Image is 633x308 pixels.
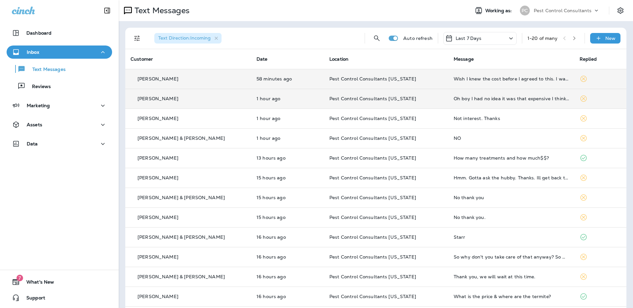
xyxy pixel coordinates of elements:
p: Aug 19, 2025 09:14 AM [256,96,319,101]
span: Support [20,295,45,303]
p: Assets [27,122,42,127]
div: Oh boy I had no idea it was that expensive I think I better skip the termite inspection I can't a... [454,96,569,101]
button: Inbox [7,46,112,59]
p: Auto refresh [403,36,433,41]
button: Marketing [7,99,112,112]
p: Text Messages [132,6,190,15]
span: Replied [580,56,597,62]
div: No thank you [454,195,569,200]
div: Text Direction:Incoming [154,33,222,44]
p: Aug 19, 2025 09:35 AM [256,76,319,81]
p: Aug 19, 2025 09:01 AM [256,116,319,121]
button: Reviews [7,79,112,93]
span: Pest Control Consultants [US_STATE] [329,76,416,82]
div: PC [520,6,530,15]
div: No thank you. [454,215,569,220]
div: Not interest. Thanks [454,116,569,121]
div: What is the price & where are the termite? [454,294,569,299]
p: Aug 18, 2025 08:52 PM [256,155,319,161]
p: [PERSON_NAME] & [PERSON_NAME] [137,136,225,141]
button: Text Messages [7,62,112,76]
p: [PERSON_NAME] & [PERSON_NAME] [137,234,225,240]
button: Support [7,291,112,304]
span: Pest Control Consultants [US_STATE] [329,195,416,200]
p: [PERSON_NAME] & [PERSON_NAME] [137,274,225,279]
span: What's New [20,279,54,287]
p: Marketing [27,103,50,108]
div: Starr [454,234,569,240]
div: 1 - 20 of many [527,36,558,41]
button: Search Messages [370,32,383,45]
p: [PERSON_NAME] [137,96,178,101]
p: [PERSON_NAME] [137,76,178,81]
p: [PERSON_NAME] [137,155,178,161]
p: [PERSON_NAME] [137,116,178,121]
p: Aug 19, 2025 08:34 AM [256,136,319,141]
p: Aug 18, 2025 06:17 PM [256,234,319,240]
p: Aug 18, 2025 06:49 PM [256,215,319,220]
p: New [605,36,616,41]
span: Date [256,56,268,62]
div: Wish I knew the cost before I agreed to this. I want to cancel, now! [454,76,569,81]
button: Collapse Sidebar [98,4,116,17]
span: Pest Control Consultants [US_STATE] [329,155,416,161]
span: Pest Control Consultants [US_STATE] [329,274,416,280]
p: [PERSON_NAME] [137,215,178,220]
p: Dashboard [26,30,51,36]
p: Text Messages [26,67,66,73]
p: [PERSON_NAME] [137,294,178,299]
p: [PERSON_NAME] [137,175,178,180]
p: Pest Control Consultants [534,8,591,13]
span: Location [329,56,348,62]
p: Aug 18, 2025 06:58 PM [256,195,319,200]
div: How many treatments and how much$$? [454,155,569,161]
span: Customer [131,56,153,62]
p: Last 7 Days [456,36,482,41]
p: Aug 18, 2025 05:57 PM [256,274,319,279]
span: Working as: [485,8,513,14]
span: Message [454,56,474,62]
p: Inbox [27,49,39,55]
p: Aug 18, 2025 06:02 PM [256,254,319,260]
span: Pest Control Consultants [US_STATE] [329,175,416,181]
p: [PERSON_NAME] & [PERSON_NAME] [137,195,225,200]
button: 7What's New [7,275,112,289]
span: Pest Control Consultants [US_STATE] [329,234,416,240]
p: Aug 18, 2025 07:14 PM [256,175,319,180]
span: 7 [16,275,23,281]
p: Aug 18, 2025 05:54 PM [256,294,319,299]
span: Pest Control Consultants [US_STATE] [329,293,416,299]
button: Assets [7,118,112,131]
span: Pest Control Consultants [US_STATE] [329,96,416,102]
span: Pest Control Consultants [US_STATE] [329,115,416,121]
p: Data [27,141,38,146]
button: Settings [615,5,626,16]
button: Dashboard [7,26,112,40]
div: So why don't you take care of that anyway? So what I'm paying for? [454,254,569,260]
div: Hmm. Gotta ask the hubby. Thanks. Ill get back to ya [454,175,569,180]
span: Pest Control Consultants [US_STATE] [329,135,416,141]
button: Data [7,137,112,150]
span: Pest Control Consultants [US_STATE] [329,254,416,260]
span: Pest Control Consultants [US_STATE] [329,214,416,220]
span: Text Direction : Incoming [158,35,211,41]
button: Filters [131,32,144,45]
div: NO [454,136,569,141]
div: Thank you, we will wait at this time. [454,274,569,279]
p: [PERSON_NAME] [137,254,178,260]
p: Reviews [25,84,51,90]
